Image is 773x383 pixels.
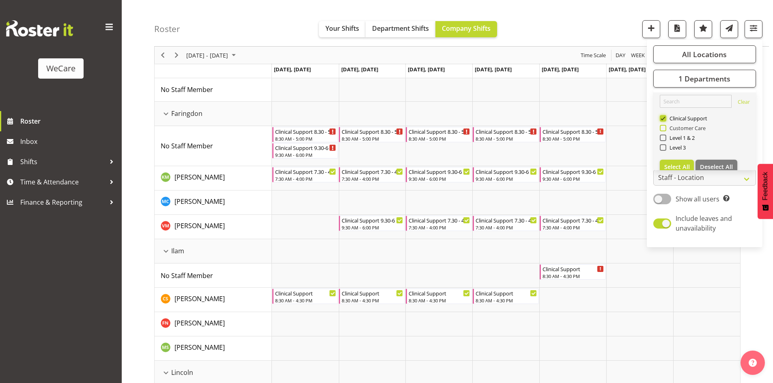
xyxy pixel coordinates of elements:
[473,216,539,231] div: Viktoriia Molchanova"s event - Clinical Support 7.30 - 4 Begin From Thursday, September 18, 2025 ...
[409,216,470,224] div: Clinical Support 7.30 - 4
[46,62,75,75] div: WeCare
[154,24,180,34] h4: Roster
[342,135,403,142] div: 8:30 AM - 5:00 PM
[342,216,403,224] div: Clinical Support 9.30-6
[700,163,733,171] span: Deselect All
[543,167,604,175] div: Clinical Support 9.30-6
[20,196,106,208] span: Finance & Reporting
[668,20,686,38] button: Download a PDF of the roster according to the set date range.
[666,135,695,141] span: Level 1 & 2
[174,221,225,231] a: [PERSON_NAME]
[171,50,182,60] button: Next
[660,160,694,174] button: Select All
[543,175,604,182] div: 9:30 AM - 6:00 PM
[580,50,607,60] span: Time Scale
[372,24,429,33] span: Department Shifts
[678,74,730,83] span: 1 Departments
[155,336,272,361] td: Mehreen Sardar resource
[156,47,170,64] div: Previous
[174,294,225,303] span: [PERSON_NAME]
[342,175,403,182] div: 7:30 AM - 4:00 PM
[473,167,539,182] div: Kishendri Moodley"s event - Clinical Support 9.30-6 Begin From Thursday, September 18, 2025 at 9:...
[406,167,472,182] div: Kishendri Moodley"s event - Clinical Support 9.30-6 Begin From Wednesday, September 17, 2025 at 9...
[630,50,646,60] button: Timeline Week
[695,160,737,174] button: Deselect All
[155,190,272,215] td: Mary Childs resource
[745,20,762,38] button: Filter Shifts
[409,289,470,297] div: Clinical Support
[155,77,272,102] td: No Staff Member resource
[749,359,757,367] img: help-xxl-2.png
[275,297,336,304] div: 8:30 AM - 4:30 PM
[342,289,403,297] div: Clinical Support
[174,173,225,182] span: [PERSON_NAME]
[676,214,732,233] span: Include leaves and unavailability
[185,50,239,60] button: September 15 - 21, 2025
[155,263,272,288] td: No Staff Member resource
[339,216,405,231] div: Viktoriia Molchanova"s event - Clinical Support 9.30-6 Begin From Tuesday, September 16, 2025 at ...
[275,289,336,297] div: Clinical Support
[161,85,213,94] a: No Staff Member
[543,273,604,279] div: 8:30 AM - 4:30 PM
[339,289,405,304] div: Catherine Stewart"s event - Clinical Support Begin From Tuesday, September 16, 2025 at 8:30:00 AM...
[161,271,213,280] span: No Staff Member
[542,66,579,73] span: [DATE], [DATE]
[155,102,272,126] td: Faringdon resource
[342,297,403,304] div: 8:30 AM - 4:30 PM
[171,246,184,256] span: Ilam
[155,126,272,166] td: No Staff Member resource
[666,125,706,131] span: Customer Care
[161,85,213,94] span: No Staff Member
[170,47,183,64] div: Next
[274,66,311,73] span: [DATE], [DATE]
[609,66,646,73] span: [DATE], [DATE]
[155,288,272,312] td: Catherine Stewart resource
[161,141,213,151] a: No Staff Member
[342,167,403,175] div: Clinical Support 7.30 - 4
[408,66,445,73] span: [DATE], [DATE]
[543,224,604,231] div: 7:30 AM - 4:00 PM
[341,66,378,73] span: [DATE], [DATE]
[435,21,497,37] button: Company Shifts
[155,239,272,263] td: Ilam resource
[272,127,338,142] div: No Staff Member"s event - Clinical Support 8.30 - 5 Begin From Monday, September 15, 2025 at 8:30...
[540,264,606,280] div: No Staff Member"s event - Clinical Support Begin From Friday, September 19, 2025 at 8:30:00 AM GM...
[272,143,338,158] div: No Staff Member"s event - Clinical Support 9.30-6 Begin From Monday, September 15, 2025 at 9:30:0...
[540,216,606,231] div: Viktoriia Molchanova"s event - Clinical Support 7.30 - 4 Begin From Friday, September 19, 2025 at...
[20,115,118,127] span: Roster
[275,143,336,152] div: Clinical Support 9.30-6
[275,152,336,158] div: 9:30 AM - 6:00 PM
[720,20,738,38] button: Send a list of all shifts for the selected filtered period to all rostered employees.
[664,163,690,171] span: Select All
[342,127,403,135] div: Clinical Support 8.30 - 5
[409,224,470,231] div: 7:30 AM - 4:00 PM
[174,172,225,182] a: [PERSON_NAME]
[409,167,470,175] div: Clinical Support 9.30-6
[476,216,537,224] div: Clinical Support 7.30 - 4
[171,368,193,377] span: Lincoln
[157,50,168,60] button: Previous
[366,21,435,37] button: Department Shifts
[476,297,537,304] div: 8:30 AM - 4:30 PM
[540,167,606,182] div: Kishendri Moodley"s event - Clinical Support 9.30-6 Begin From Friday, September 19, 2025 at 9:30...
[475,66,512,73] span: [DATE], [DATE]
[155,215,272,239] td: Viktoriia Molchanova resource
[20,156,106,168] span: Shifts
[185,50,229,60] span: [DATE] - [DATE]
[319,21,366,37] button: Your Shifts
[682,49,727,59] span: All Locations
[20,135,118,148] span: Inbox
[579,50,607,60] button: Time Scale
[476,224,537,231] div: 7:30 AM - 4:00 PM
[630,50,646,60] span: Week
[161,271,213,280] a: No Staff Member
[174,319,225,327] span: [PERSON_NAME]
[406,289,472,304] div: Catherine Stewart"s event - Clinical Support Begin From Wednesday, September 17, 2025 at 8:30:00 ...
[171,109,202,118] span: Faringdon
[272,289,338,304] div: Catherine Stewart"s event - Clinical Support Begin From Monday, September 15, 2025 at 8:30:00 AM ...
[174,343,225,352] span: [PERSON_NAME]
[676,195,719,203] span: Show all users
[406,127,472,142] div: No Staff Member"s event - Clinical Support 8.30 - 5 Begin From Wednesday, September 17, 2025 at 8...
[272,167,338,182] div: Kishendri Moodley"s event - Clinical Support 7.30 - 4 Begin From Monday, September 15, 2025 at 7:...
[473,127,539,142] div: No Staff Member"s event - Clinical Support 8.30 - 5 Begin From Thursday, September 18, 2025 at 8:...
